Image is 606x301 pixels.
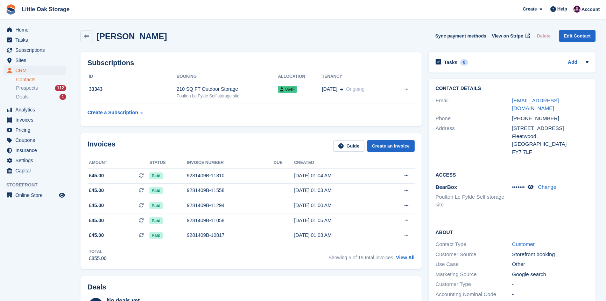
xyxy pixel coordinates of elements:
[6,182,70,189] span: Storefront
[512,280,589,288] div: -
[149,232,162,239] span: Paid
[87,59,415,67] h2: Subscriptions
[55,85,66,91] div: 112
[436,115,512,123] div: Phone
[58,191,66,199] a: Preview store
[436,86,589,91] h2: Contact Details
[149,202,162,209] span: Paid
[436,260,512,268] div: Use Case
[278,71,322,82] th: Allocation
[492,33,523,40] span: View on Stripe
[87,140,115,152] h2: Invoices
[149,157,187,169] th: Status
[512,241,535,247] a: Customer
[15,105,57,115] span: Analytics
[15,45,57,55] span: Subscriptions
[3,190,66,200] a: menu
[294,172,381,179] div: [DATE] 01:04 AM
[3,45,66,55] a: menu
[89,172,104,179] span: £45.00
[16,84,66,92] a: Prospects 112
[512,140,589,148] div: [GEOGRAPHIC_DATA]
[97,32,167,41] h2: [PERSON_NAME]
[3,25,66,35] a: menu
[294,187,381,194] div: [DATE] 01:03 AM
[460,59,468,66] div: 0
[3,135,66,145] a: menu
[187,157,274,169] th: Invoice number
[15,66,57,75] span: CRM
[187,172,274,179] div: 9281409B-11810
[89,217,104,224] span: £45.00
[19,4,72,15] a: Little Oak Storage
[3,166,66,176] a: menu
[436,271,512,279] div: Marketing Source
[89,255,107,262] div: £855.00
[149,172,162,179] span: Paid
[512,97,559,111] a: [EMAIL_ADDRESS][DOMAIN_NAME]
[274,157,294,169] th: Due
[187,202,274,209] div: 9281409B-11294
[294,157,381,169] th: Created
[294,217,381,224] div: [DATE] 01:05 AM
[15,145,57,155] span: Insurance
[3,156,66,165] a: menu
[444,59,458,66] h2: Tasks
[87,85,177,93] div: 33343
[523,6,537,13] span: Create
[3,55,66,65] a: menu
[16,94,29,100] span: Deals
[187,217,274,224] div: 9281409B-11058
[436,251,512,259] div: Customer Source
[89,248,107,255] div: Total
[294,232,381,239] div: [DATE] 01:03 AM
[187,232,274,239] div: 9281409B-10817
[333,140,364,152] a: Guide
[582,6,600,13] span: Account
[3,115,66,125] a: menu
[322,85,337,93] span: [DATE]
[436,184,457,190] span: BearBox
[294,202,381,209] div: [DATE] 01:00 AM
[367,140,415,152] a: Create an Invoice
[15,190,57,200] span: Online Store
[512,115,589,123] div: [PHONE_NUMBER]
[89,202,104,209] span: £45.00
[436,171,589,178] h2: Access
[573,6,580,13] img: Morgen Aujla
[568,59,577,67] a: Add
[346,86,365,92] span: Ongoing
[15,55,57,65] span: Sites
[512,124,589,132] div: [STREET_ADDRESS]
[329,255,393,260] span: Showing 5 of 19 total invoices
[538,184,556,190] a: Change
[3,125,66,135] a: menu
[436,240,512,248] div: Contact Type
[512,271,589,279] div: Google search
[512,148,589,156] div: FY7 7LF
[512,290,589,299] div: -
[435,30,486,42] button: Sync payment methods
[3,145,66,155] a: menu
[15,35,57,45] span: Tasks
[87,106,143,119] a: Create a Subscription
[87,157,149,169] th: Amount
[16,76,66,83] a: Contacts
[278,86,297,93] span: 064F
[557,6,567,13] span: Help
[512,260,589,268] div: Other
[3,105,66,115] a: menu
[15,135,57,145] span: Coupons
[149,187,162,194] span: Paid
[15,25,57,35] span: Home
[177,85,278,93] div: 210 SQ FT Outdoor Storage
[15,125,57,135] span: Pricing
[559,30,596,42] a: Edit Contact
[177,93,278,99] div: Poulton Le Fylde Self storage site
[396,255,415,260] a: View All
[87,71,177,82] th: ID
[187,187,274,194] div: 9281409B-11558
[436,280,512,288] div: Customer Type
[322,71,391,82] th: Tenancy
[149,217,162,224] span: Paid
